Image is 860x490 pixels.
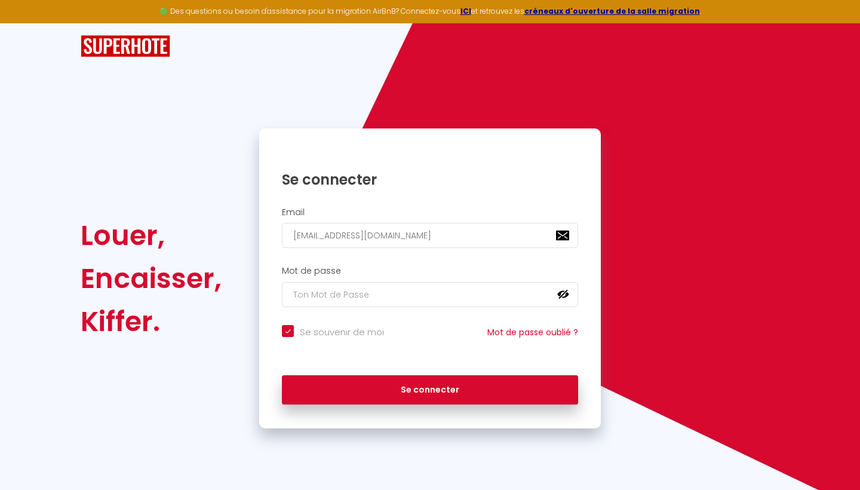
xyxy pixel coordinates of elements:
[282,207,578,218] h2: Email
[81,257,222,300] div: Encaisser,
[460,6,471,16] a: ICI
[81,214,222,257] div: Louer,
[282,223,578,248] input: Ton Email
[282,170,578,189] h1: Se connecter
[282,375,578,405] button: Se connecter
[81,35,170,57] img: SuperHote logo
[81,300,222,343] div: Kiffer.
[524,6,700,16] a: créneaux d'ouverture de la salle migration
[282,282,578,307] input: Ton Mot de Passe
[282,266,578,276] h2: Mot de passe
[487,326,578,338] a: Mot de passe oublié ?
